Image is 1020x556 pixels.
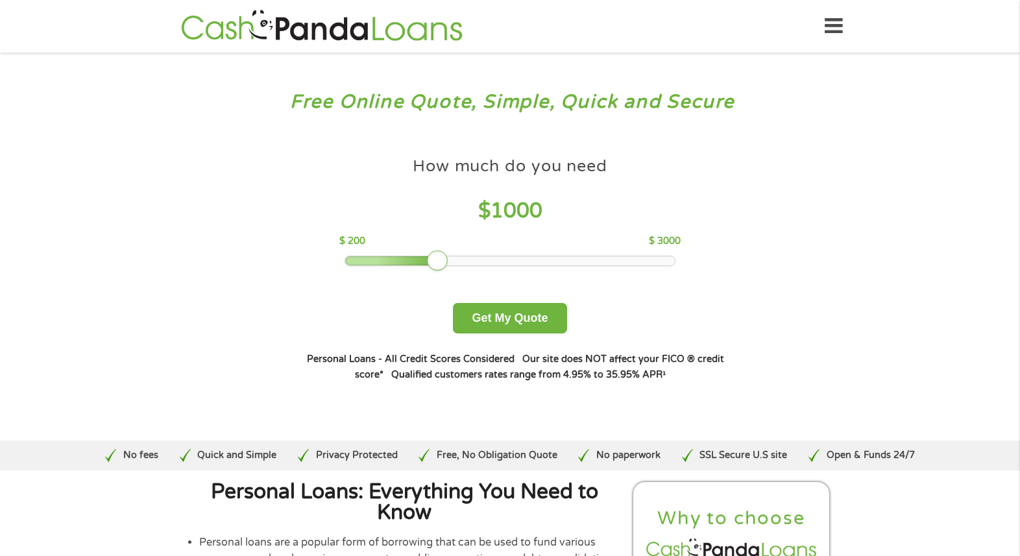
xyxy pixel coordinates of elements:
[38,90,983,114] h3: Free Online Quote, Simple, Quick and Secure
[437,448,557,463] p: Free, No Obligation Quote
[596,448,661,463] p: No paperwork
[391,369,666,380] strong: Qualified customers rates range from 4.95% to 35.95% APR¹
[355,354,724,380] strong: Our site does NOT affect your FICO ® credit score*
[699,448,787,463] p: SSL Secure U.S site
[649,234,681,248] p: $ 3000
[453,303,566,333] button: Get My Quote
[316,448,398,463] p: Privacy Protected
[123,448,158,463] p: No fees
[413,156,607,177] h4: How much do you need
[177,8,467,45] img: GetLoanNow Logo
[339,198,680,224] h4: $
[189,482,620,523] h2: Personal Loans: Everything You Need to Know
[197,448,276,463] p: Quick and Simple
[307,354,515,365] strong: Personal Loans - All Credit Scores Considered
[491,199,542,223] span: 1000
[827,448,915,463] p: Open & Funds 24/7
[339,234,365,248] p: $ 200
[644,507,819,531] h2: Why to choose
